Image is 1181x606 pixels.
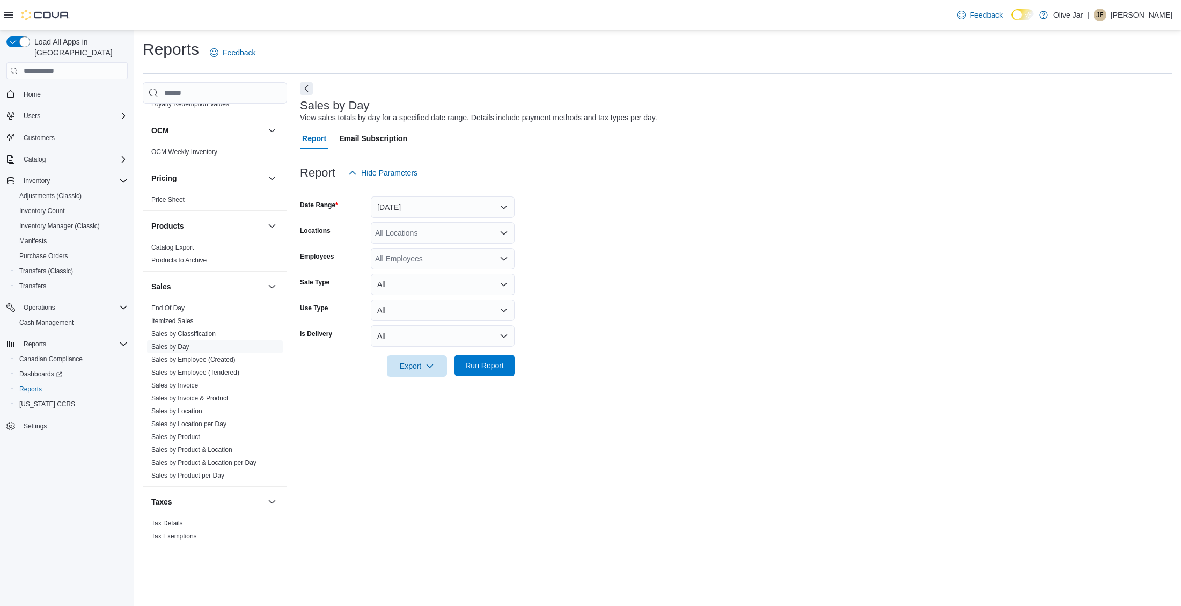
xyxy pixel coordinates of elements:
[19,131,128,144] span: Customers
[15,398,128,411] span: Washington CCRS
[19,267,73,275] span: Transfers (Classic)
[151,520,183,527] a: Tax Details
[143,39,199,60] h1: Reports
[151,125,263,136] button: OCM
[1011,20,1012,21] span: Dark Mode
[19,282,46,290] span: Transfers
[19,174,128,187] span: Inventory
[11,218,132,233] button: Inventory Manager (Classic)
[15,316,128,329] span: Cash Management
[393,355,441,377] span: Export
[1111,9,1172,21] p: [PERSON_NAME]
[151,446,232,454] a: Sales by Product & Location
[15,280,128,293] span: Transfers
[151,458,256,467] span: Sales by Product & Location per Day
[151,368,239,377] span: Sales by Employee (Tendered)
[151,244,194,251] a: Catalog Export
[266,220,278,232] button: Products
[21,10,70,20] img: Cova
[300,304,328,312] label: Use Type
[19,132,59,144] a: Customers
[266,495,278,508] button: Taxes
[371,300,515,321] button: All
[300,82,313,95] button: Next
[15,383,46,396] a: Reports
[953,4,1007,26] a: Feedback
[19,252,68,260] span: Purchase Orders
[970,10,1003,20] span: Feedback
[19,420,51,433] a: Settings
[151,381,198,390] span: Sales by Invoice
[266,124,278,137] button: OCM
[1096,9,1103,21] span: JF
[500,254,508,263] button: Open list of options
[19,88,45,101] a: Home
[151,355,236,364] span: Sales by Employee (Created)
[11,352,132,367] button: Canadian Compliance
[387,355,447,377] button: Export
[19,237,47,245] span: Manifests
[143,145,287,163] div: OCM
[151,330,216,338] span: Sales by Classification
[24,303,55,312] span: Operations
[15,220,128,232] span: Inventory Manager (Classic)
[344,162,422,184] button: Hide Parameters
[151,243,194,252] span: Catalog Export
[11,264,132,279] button: Transfers (Classic)
[151,356,236,363] a: Sales by Employee (Created)
[151,395,228,402] a: Sales by Invoice & Product
[19,385,42,393] span: Reports
[24,112,40,120] span: Users
[24,90,41,99] span: Home
[151,330,216,338] a: Sales by Classification
[300,99,370,112] h3: Sales by Day
[15,280,50,293] a: Transfers
[300,278,329,287] label: Sale Type
[151,497,263,507] button: Taxes
[151,148,217,156] a: OCM Weekly Inventory
[151,471,224,480] span: Sales by Product per Day
[30,36,128,58] span: Load All Apps in [GEOGRAPHIC_DATA]
[19,109,128,122] span: Users
[11,397,132,412] button: [US_STATE] CCRS
[15,398,79,411] a: [US_STATE] CCRS
[151,532,197,541] span: Tax Exemptions
[151,221,263,231] button: Products
[19,153,128,166] span: Catalog
[151,196,185,203] a: Price Sheet
[15,368,128,381] span: Dashboards
[151,459,256,466] a: Sales by Product & Location per Day
[143,302,287,486] div: Sales
[151,125,169,136] h3: OCM
[300,227,331,235] label: Locations
[15,353,87,366] a: Canadian Compliance
[151,100,229,108] span: Loyalty Redemption Values
[500,229,508,237] button: Open list of options
[19,192,82,200] span: Adjustments (Classic)
[151,317,194,325] a: Itemized Sales
[151,281,263,292] button: Sales
[19,222,100,230] span: Inventory Manager (Classic)
[2,300,132,315] button: Operations
[15,383,128,396] span: Reports
[266,172,278,185] button: Pricing
[151,420,226,428] span: Sales by Location per Day
[15,250,128,262] span: Purchase Orders
[19,301,60,314] button: Operations
[300,201,338,209] label: Date Range
[2,337,132,352] button: Reports
[151,256,207,265] span: Products to Archive
[15,250,72,262] a: Purchase Orders
[15,265,77,278] a: Transfers (Classic)
[1011,9,1034,20] input: Dark Mode
[1053,9,1083,21] p: Olive Jar
[11,367,132,382] a: Dashboards
[19,318,74,327] span: Cash Management
[143,193,287,210] div: Pricing
[361,167,417,178] span: Hide Parameters
[19,174,54,187] button: Inventory
[24,340,46,348] span: Reports
[19,355,83,363] span: Canadian Compliance
[371,274,515,295] button: All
